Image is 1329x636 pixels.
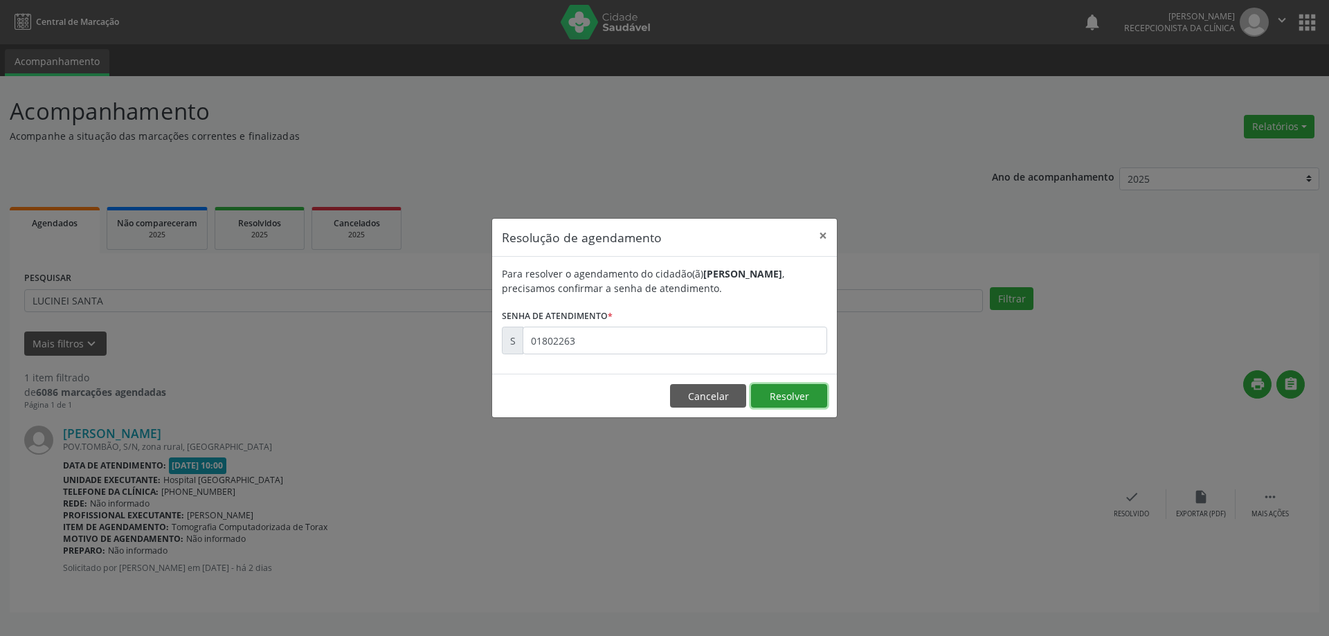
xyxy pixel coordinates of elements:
div: Para resolver o agendamento do cidadão(ã) , precisamos confirmar a senha de atendimento. [502,266,827,296]
label: Senha de atendimento [502,305,613,327]
b: [PERSON_NAME] [703,267,782,280]
button: Cancelar [670,384,746,408]
button: Resolver [751,384,827,408]
button: Close [809,219,837,253]
h5: Resolução de agendamento [502,228,662,246]
div: S [502,327,523,354]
